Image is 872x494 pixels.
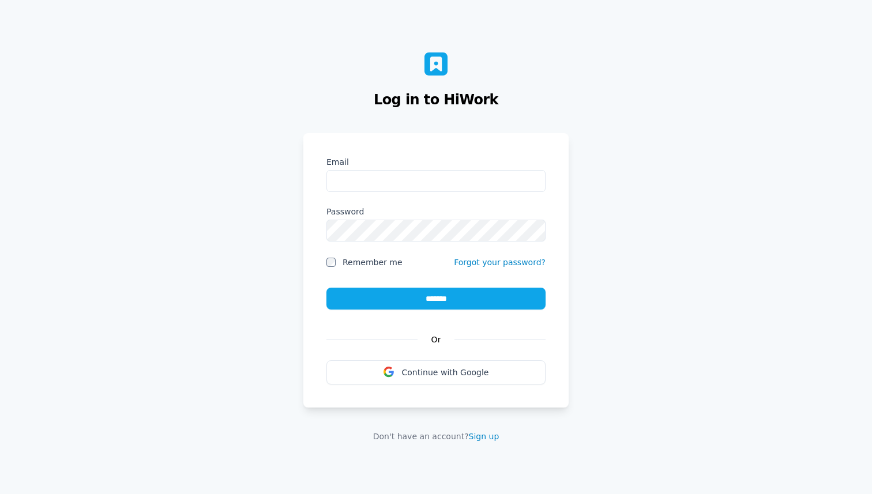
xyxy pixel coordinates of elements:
p: Don't have an account? [303,431,569,442]
span: Continue with Google [402,368,489,377]
label: Email [326,156,546,168]
a: Forgot your password? [454,258,546,267]
label: Password [326,206,546,217]
button: Continue with Google [326,360,546,384]
h2: Log in to HiWork [307,89,565,110]
label: Remember me [343,257,403,268]
span: Or [418,333,455,346]
a: Sign up [469,432,499,441]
